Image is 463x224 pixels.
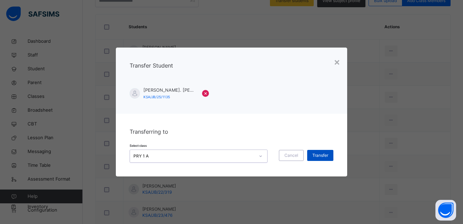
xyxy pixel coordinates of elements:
[334,54,340,69] div: ×
[435,200,456,221] button: Open asap
[143,95,170,99] span: KSA/JB/25/1135
[130,62,173,69] span: Transfer Student
[312,152,328,159] span: Transfer
[143,87,195,93] span: [PERSON_NAME]. [PERSON_NAME]
[130,128,168,135] span: Transferring to
[204,89,208,97] span: ×
[130,144,147,147] span: Select class
[284,152,298,159] span: Cancel
[133,153,255,159] div: PRY 1 A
